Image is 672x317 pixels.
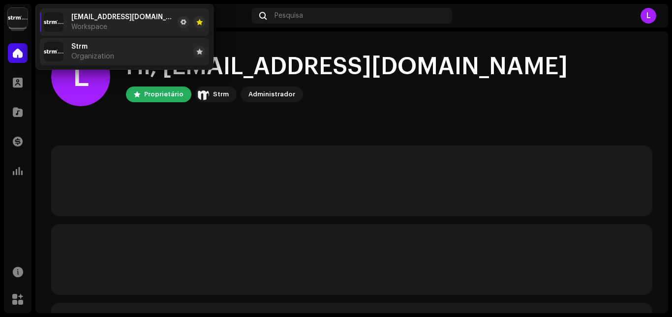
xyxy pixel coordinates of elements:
[248,88,295,100] div: Administrador
[144,88,183,100] div: Proprietário
[51,47,110,106] div: L
[71,43,88,51] span: Strm
[44,12,63,32] img: 408b884b-546b-4518-8448-1008f9c76b02
[275,12,303,20] span: Pesquisa
[44,42,63,61] img: 408b884b-546b-4518-8448-1008f9c76b02
[126,51,568,83] div: Hi, [EMAIL_ADDRESS][DOMAIN_NAME]
[71,53,114,60] span: Organization
[8,8,28,28] img: 408b884b-546b-4518-8448-1008f9c76b02
[213,88,229,100] div: Strm
[641,8,656,24] div: L
[71,23,107,31] span: Workspace
[197,88,209,100] img: 408b884b-546b-4518-8448-1008f9c76b02
[71,13,174,21] span: lais.jardim@strm.com.br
